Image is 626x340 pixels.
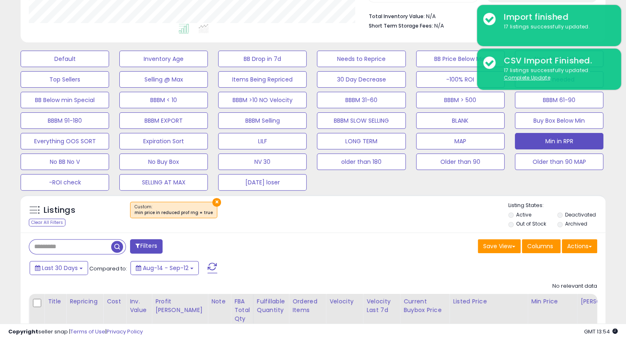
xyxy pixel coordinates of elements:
div: Current Buybox Price [403,297,446,314]
span: Compared to: [89,265,127,272]
button: [DATE] loser [218,174,307,191]
button: Default [21,51,109,67]
button: Aug-14 - Sep-12 [130,261,199,275]
button: Inventory Age [119,51,208,67]
button: Older than 90 MAP [515,154,603,170]
button: -100% ROI [416,71,505,88]
label: Active [516,211,531,218]
div: seller snap | | [8,328,143,336]
button: NV 30 [218,154,307,170]
button: Filters [130,239,162,254]
button: BBBM SLOW SELLING [317,112,405,129]
button: No BB No V [21,154,109,170]
button: Min in RPR [515,133,603,149]
button: MAP [416,133,505,149]
div: 17 listings successfully updated. [498,23,615,31]
div: Fulfillable Quantity [257,297,285,314]
b: Total Inventory Value: [369,13,425,20]
button: -ROI check [21,174,109,191]
button: BB Drop in 7d [218,51,307,67]
button: 30 Day Decrease [317,71,405,88]
button: Needs to Reprice [317,51,405,67]
button: BB Price Below Min [416,51,505,67]
p: Listing States: [508,202,605,210]
button: Older than 90 [416,154,505,170]
span: Aug-14 - Sep-12 [143,264,188,272]
h5: Listings [44,205,75,216]
span: 2025-10-13 13:54 GMT [584,328,618,335]
span: Custom: [135,204,213,216]
span: Columns [527,242,553,250]
button: BBBM 31-60 [317,92,405,108]
button: BBBM 61-90 [515,92,603,108]
div: Inv. value [130,297,148,314]
button: LILF [218,133,307,149]
button: BBBM > 500 [416,92,505,108]
div: Import finished [498,11,615,23]
div: FBA Total Qty [234,297,250,323]
button: Expiration Sort [119,133,208,149]
div: Repricing [70,297,100,306]
button: No Buy Box [119,154,208,170]
button: Actions [562,239,597,253]
div: Title [48,297,63,306]
button: older than 180 [317,154,405,170]
div: Note [211,297,227,306]
label: Out of Stock [516,220,546,227]
a: Privacy Policy [107,328,143,335]
button: Everything OOS SORT [21,133,109,149]
b: Short Term Storage Fees: [369,22,433,29]
label: Deactivated [565,211,596,218]
div: Velocity Last 7d [366,297,396,314]
button: Last 30 Days [30,261,88,275]
strong: Copyright [8,328,38,335]
a: Terms of Use [70,328,105,335]
button: LONG TERM [317,133,405,149]
div: Profit [PERSON_NAME] [155,297,204,314]
span: N/A [434,22,444,30]
button: BBBM 91-180 [21,112,109,129]
button: Selling @ Max [119,71,208,88]
button: × [212,198,221,207]
button: BLANK [416,112,505,129]
div: CSV Import Finished. [498,55,615,67]
button: Columns [522,239,561,253]
div: Min Price [531,297,573,306]
button: BBBM EXPORT [119,112,208,129]
div: Velocity [329,297,359,306]
button: BB Below min Special [21,92,109,108]
button: Items Being Repriced [218,71,307,88]
div: Ordered Items [292,297,322,314]
button: SELLING AT MAX [119,174,208,191]
button: BBBM < 10 [119,92,208,108]
u: Complete Update [504,74,550,81]
button: Top Sellers [21,71,109,88]
label: Archived [565,220,587,227]
div: 17 listings successfully updated. [498,67,615,82]
span: Last 30 Days [42,264,78,272]
div: Cost [107,297,123,306]
li: N/A [369,11,591,21]
button: Save View [478,239,521,253]
button: BBBM Selling [218,112,307,129]
button: BBBM >10 NO Velocity [218,92,307,108]
div: min price in reduced prof rng = true [135,210,213,216]
div: Listed Price [453,297,524,306]
div: Clear All Filters [29,219,65,226]
div: No relevant data [552,282,597,290]
button: Buy Box Below Min [515,112,603,129]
